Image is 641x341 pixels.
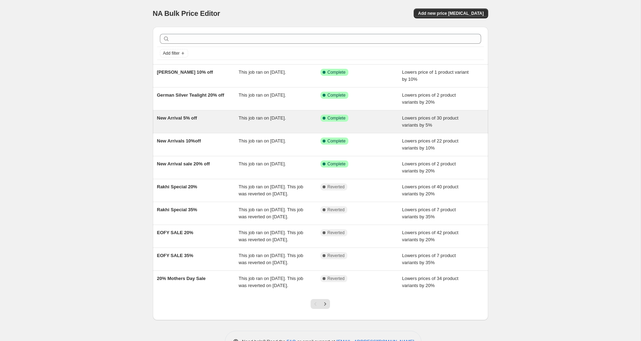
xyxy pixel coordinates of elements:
span: Lowers prices of 30 product variants by 5% [402,115,459,128]
span: Reverted [328,276,345,281]
span: New Arrival sale 20% off [157,161,210,166]
span: New Arrivals 10%off [157,138,201,144]
span: Rakhi Special 35% [157,207,197,212]
span: Lowers prices of 2 product variants by 20% [402,92,456,105]
span: 20% Mothers Day Sale [157,276,206,281]
span: This job ran on [DATE]. This job was reverted on [DATE]. [239,207,303,219]
span: Lowers prices of 42 product variants by 20% [402,230,459,242]
span: This job ran on [DATE]. This job was reverted on [DATE]. [239,253,303,265]
span: Lowers prices of 22 product variants by 10% [402,138,459,151]
span: NA Bulk Price Editor [153,10,220,17]
span: [PERSON_NAME] 10% off [157,69,213,75]
span: Add new price [MEDICAL_DATA] [418,11,484,16]
span: Lowers price of 1 product variant by 10% [402,69,469,82]
span: Lowers prices of 2 product variants by 20% [402,161,456,173]
span: Complete [328,161,346,167]
span: This job ran on [DATE]. This job was reverted on [DATE]. [239,230,303,242]
span: EOFY SALE 20% [157,230,193,235]
span: Reverted [328,184,345,190]
span: This job ran on [DATE]. This job was reverted on [DATE]. [239,184,303,196]
span: This job ran on [DATE]. [239,92,286,98]
span: This job ran on [DATE]. [239,115,286,121]
span: Rakhi Special 20% [157,184,197,189]
nav: Pagination [311,299,330,309]
span: Complete [328,69,346,75]
span: Complete [328,115,346,121]
button: Next [320,299,330,309]
span: This job ran on [DATE]. [239,138,286,144]
span: Complete [328,92,346,98]
span: Lowers prices of 7 product variants by 35% [402,207,456,219]
button: Add filter [160,49,188,57]
span: This job ran on [DATE]. [239,161,286,166]
span: Reverted [328,207,345,213]
span: Lowers prices of 34 product variants by 20% [402,276,459,288]
span: This job ran on [DATE]. [239,69,286,75]
span: This job ran on [DATE]. This job was reverted on [DATE]. [239,276,303,288]
span: New Arrival 5% off [157,115,197,121]
span: German Silver Tealight 20% off [157,92,224,98]
span: Lowers prices of 7 product variants by 35% [402,253,456,265]
span: Reverted [328,253,345,258]
span: Reverted [328,230,345,236]
button: Add new price [MEDICAL_DATA] [414,8,488,18]
span: EOFY SALE 35% [157,253,193,258]
span: Complete [328,138,346,144]
span: Lowers prices of 40 product variants by 20% [402,184,459,196]
span: Add filter [163,50,180,56]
